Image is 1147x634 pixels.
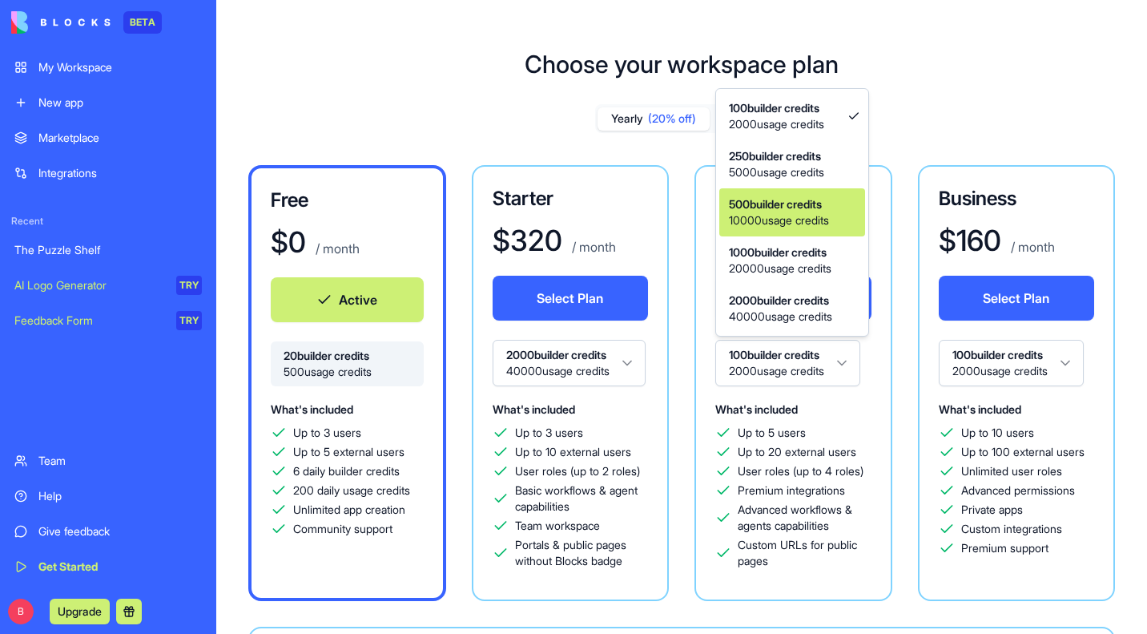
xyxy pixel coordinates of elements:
span: Recent [5,215,211,228]
span: 20000 usage credits [729,260,831,277]
span: 1000 builder credits [729,244,831,260]
span: 2000 usage credits [729,116,824,132]
div: Feedback Form [14,313,165,329]
div: AI Logo Generator [14,277,165,293]
div: The Puzzle Shelf [14,242,202,258]
div: TRY [176,276,202,295]
span: 2000 builder credits [729,293,832,309]
span: 40000 usage credits [729,309,832,325]
span: 5000 usage credits [729,164,824,180]
span: 10000 usage credits [729,212,829,228]
span: 250 builder credits [729,148,824,164]
div: TRY [176,311,202,330]
span: 100 builder credits [729,100,824,116]
span: 500 builder credits [729,196,829,212]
